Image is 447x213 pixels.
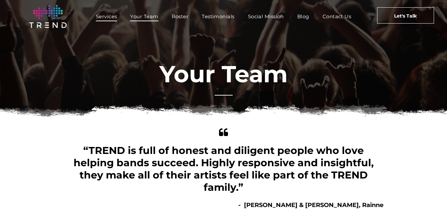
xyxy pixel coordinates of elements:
a: Social Mission [241,12,291,21]
a: Roster [165,12,195,21]
font: Your Team [159,60,288,88]
b: - [PERSON_NAME] & [PERSON_NAME], Rainne [238,201,383,209]
a: Services [89,12,124,21]
a: Contact Us [316,12,358,21]
span: “TREND is full of honest and diligent people who love helping bands succeed. Highly responsive an... [74,144,374,193]
span: Let's Talk [394,8,417,24]
img: logo [29,5,67,28]
span: Services [96,12,117,21]
a: Let's Talk [377,7,434,24]
a: Testimonials [195,12,241,21]
iframe: Chat Widget [327,136,447,213]
a: Your Team [123,12,165,21]
a: Blog [291,12,316,21]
